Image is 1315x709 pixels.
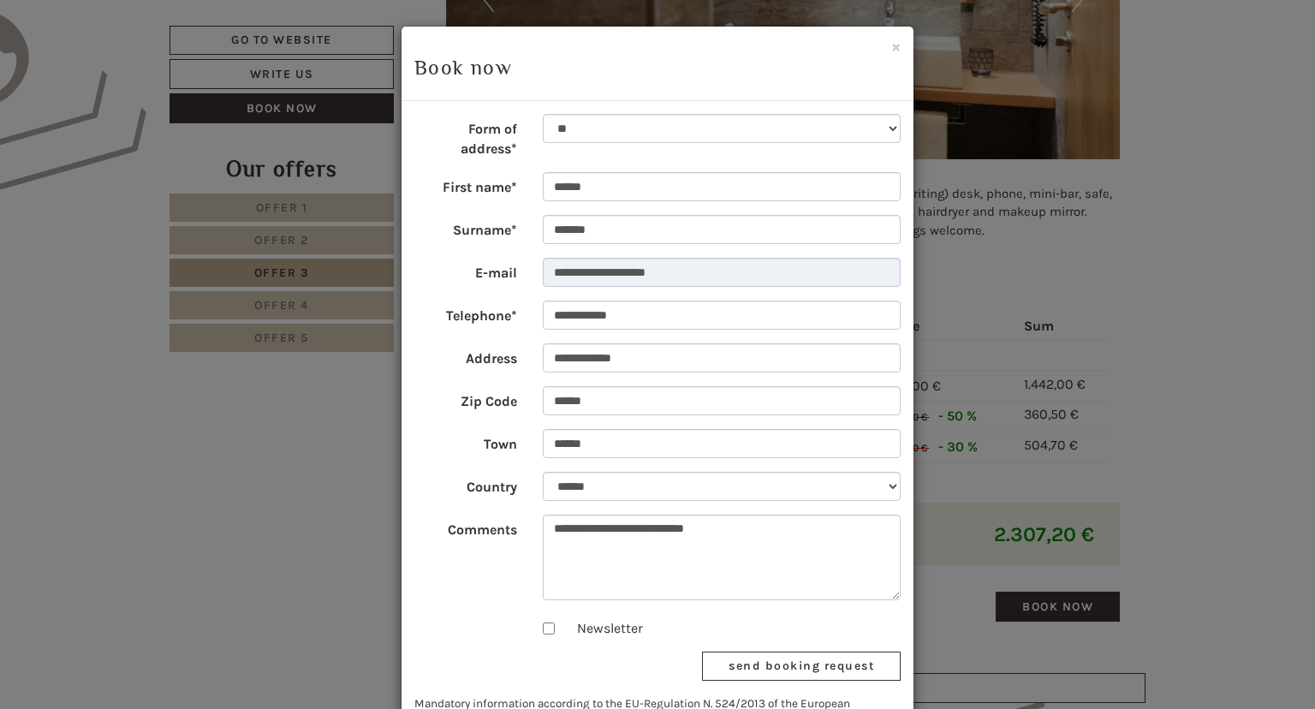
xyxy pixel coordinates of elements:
[402,472,530,497] label: Country
[402,429,530,455] label: Town
[402,215,530,241] label: Surname*
[402,114,530,159] label: Form of address*
[402,258,530,283] label: E-mail
[402,172,530,198] label: First name*
[26,50,199,63] div: Hotel B&B Feldmessner
[402,343,530,369] label: Address
[402,386,530,412] label: Zip Code
[583,451,673,481] button: Send
[560,619,643,639] label: Newsletter
[891,38,901,56] button: ×
[26,83,199,95] small: 20:40
[402,301,530,326] label: Telephone*
[402,515,530,540] label: Comments
[13,46,207,98] div: Hello, how can we help you?
[306,13,366,42] div: [DATE]
[414,57,901,79] h3: Book now
[702,652,901,681] button: send booking request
